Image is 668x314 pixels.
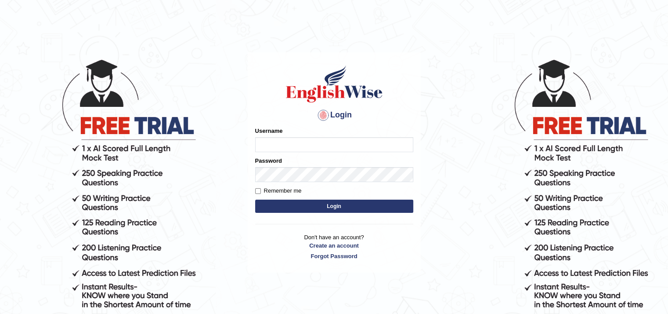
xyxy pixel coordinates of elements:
a: Forgot Password [255,252,413,260]
a: Create an account [255,241,413,250]
h4: Login [255,108,413,122]
button: Login [255,200,413,213]
input: Remember me [255,188,261,194]
img: Logo of English Wise sign in for intelligent practice with AI [284,64,384,104]
p: Don't have an account? [255,233,413,260]
label: Username [255,127,283,135]
label: Password [255,157,282,165]
label: Remember me [255,186,302,195]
